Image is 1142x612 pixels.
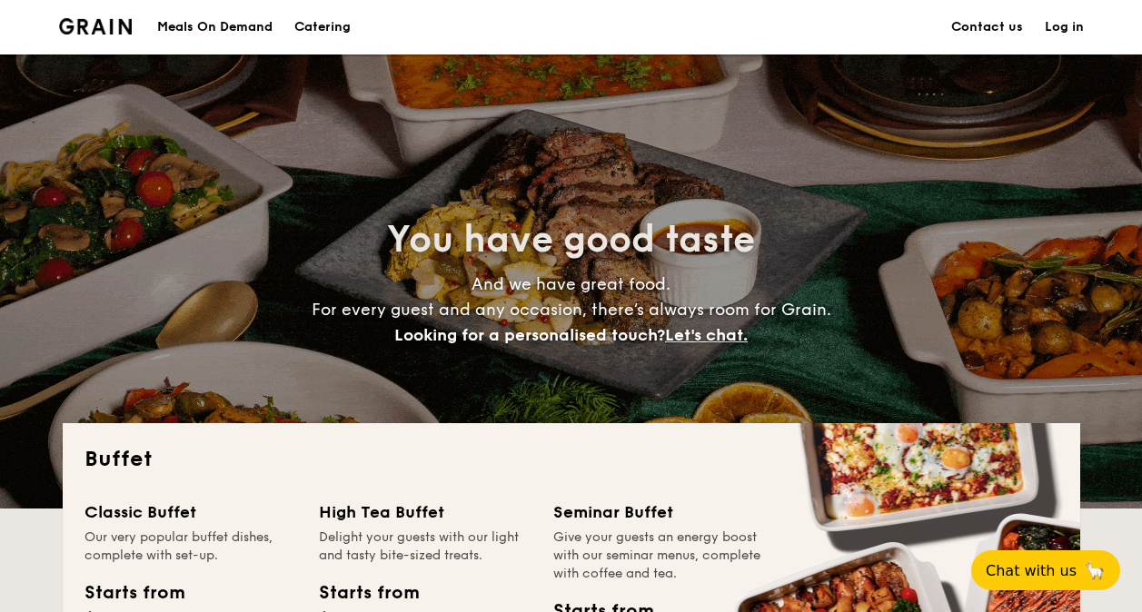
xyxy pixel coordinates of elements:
[971,550,1120,590] button: Chat with us🦙
[84,528,297,565] div: Our very popular buffet dishes, complete with set-up.
[665,325,748,345] span: Let's chat.
[319,579,418,607] div: Starts from
[1084,560,1106,581] span: 🦙
[84,499,297,525] div: Classic Buffet
[84,445,1058,474] h2: Buffet
[319,499,531,525] div: High Tea Buffet
[986,562,1077,579] span: Chat with us
[319,528,531,565] div: Delight your guests with our light and tasty bite-sized treats.
[553,499,766,525] div: Seminar Buffet
[59,18,133,35] img: Grain
[59,18,133,35] a: Logotype
[84,579,184,607] div: Starts from
[553,528,766,583] div: Give your guests an energy boost with our seminar menus, complete with coffee and tea.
